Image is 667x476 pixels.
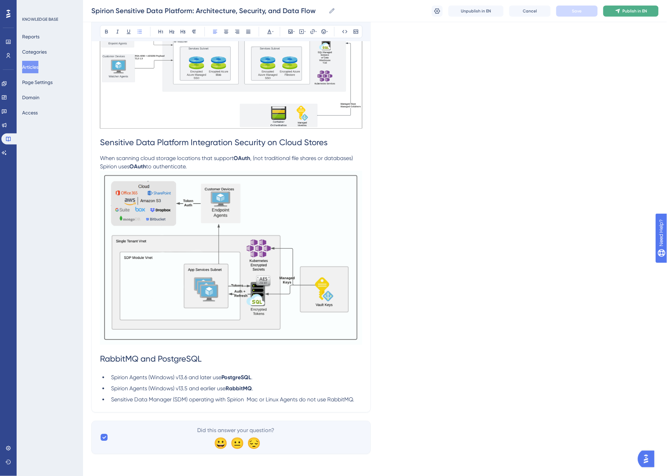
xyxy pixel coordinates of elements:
span: When scanning cloud storage locations that support [100,155,234,161]
div: 😔 [247,437,258,448]
span: Sensitive Data Platform Integration Security on Cloud Stores [100,138,328,147]
span: Unpublish in EN [461,8,491,14]
iframe: UserGuiding AI Assistant Launcher [638,449,659,469]
span: Publish in EN [623,8,647,14]
span: Sensitive Data Manager (SDM) operating with Spirion Mac or Linux Agents do not use RabbitMQ. [111,396,354,403]
span: . [251,374,253,381]
span: Spirion Agents (Windows) v13.6 and later use [111,374,221,381]
strong: RabbitMQ [226,385,252,392]
button: Reports [22,30,39,43]
strong: OAuth [129,163,146,170]
button: Page Settings [22,76,53,88]
strong: OAuth [234,155,250,161]
button: Access [22,106,38,119]
span: Save [572,8,582,14]
div: 😀 [214,437,225,448]
span: Did this answer your question? [198,426,275,435]
div: KNOWLEDGE BASE [22,17,58,22]
button: Unpublish in EN [448,6,504,17]
span: Cancel [523,8,537,14]
span: . [252,385,253,392]
div: 😐 [230,437,241,448]
span: RabbitMQ and PostgreSQL [100,354,202,364]
button: Publish in EN [603,6,659,17]
button: Domain [22,91,39,104]
button: Categories [22,46,47,58]
span: to authenticate. [146,163,187,170]
button: Cancel [509,6,551,17]
span: Need Help? [16,2,43,10]
strong: PostgreSQL [221,374,251,381]
span: Spirion Agents (Windows) v13.5 and earlier use [111,385,226,392]
button: Articles [22,61,38,73]
input: Article Name [91,6,326,16]
button: Save [556,6,598,17]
